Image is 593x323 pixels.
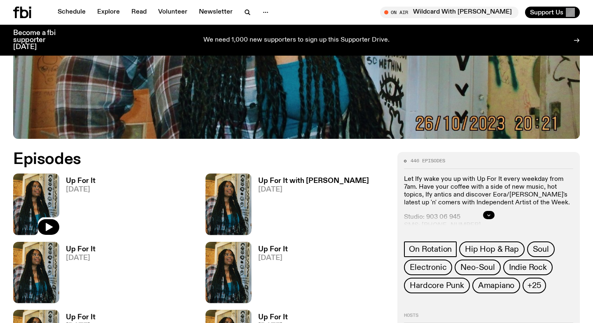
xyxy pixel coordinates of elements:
[53,7,91,18] a: Schedule
[404,313,573,323] h2: Hosts
[503,260,553,275] a: Indie Rock
[509,263,547,272] span: Indie Rock
[66,255,96,262] span: [DATE]
[92,7,125,18] a: Explore
[126,7,152,18] a: Read
[205,242,252,303] img: Ify - a Brown Skin girl with black braided twists, looking up to the side with her tongue stickin...
[404,176,573,207] p: Let Ify wake you up with Up For It every weekday from 7am. Have your coffee with a side of new mu...
[409,245,452,254] span: On Rotation
[258,255,288,262] span: [DATE]
[411,159,445,163] span: 446 episodes
[258,178,369,185] h3: Up For It with [PERSON_NAME]
[455,260,500,275] a: Neo-Soul
[523,278,546,293] button: +25
[460,263,495,272] span: Neo-Soul
[459,241,524,257] a: Hip Hop & Rap
[66,314,96,321] h3: Up For It
[252,246,288,303] a: Up For It[DATE]
[258,314,288,321] h3: Up For It
[203,37,390,44] p: We need 1,000 new supporters to sign up this Supporter Drive.
[528,281,541,290] span: +25
[153,7,192,18] a: Volunteer
[404,241,457,257] a: On Rotation
[533,245,549,254] span: Soul
[410,263,446,272] span: Electronic
[13,30,66,51] h3: Become a fbi supporter [DATE]
[66,246,96,253] h3: Up For It
[258,186,369,193] span: [DATE]
[478,281,514,290] span: Amapiano
[66,186,96,193] span: [DATE]
[66,178,96,185] h3: Up For It
[410,281,464,290] span: Hardcore Punk
[527,241,555,257] a: Soul
[13,173,59,235] img: Ify - a Brown Skin girl with black braided twists, looking up to the side with her tongue stickin...
[13,152,388,167] h2: Episodes
[472,278,520,293] a: Amapiano
[205,173,252,235] img: Ify - a Brown Skin girl with black braided twists, looking up to the side with her tongue stickin...
[530,9,563,16] span: Support Us
[404,278,469,293] a: Hardcore Punk
[194,7,238,18] a: Newsletter
[380,7,518,18] button: On AirWildcard With [PERSON_NAME]
[59,178,96,235] a: Up For It[DATE]
[465,245,518,254] span: Hip Hop & Rap
[525,7,580,18] button: Support Us
[252,178,369,235] a: Up For It with [PERSON_NAME][DATE]
[59,246,96,303] a: Up For It[DATE]
[404,260,452,275] a: Electronic
[13,242,59,303] img: Ify - a Brown Skin girl with black braided twists, looking up to the side with her tongue stickin...
[258,246,288,253] h3: Up For It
